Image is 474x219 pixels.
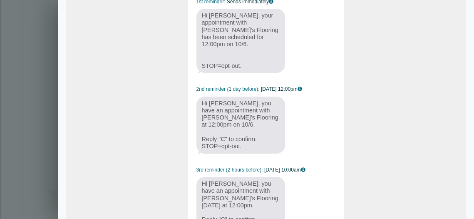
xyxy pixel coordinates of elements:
[196,86,260,92] span: 2nd reminder (1 day before):
[301,167,306,173] a: This message is generated from your "Third Reminder" template. You can edit it on Settings > Remi...
[196,167,263,173] span: 3rd reminder (2 hours before):
[196,97,285,154] span: Hi [PERSON_NAME], you have an appointment with [PERSON_NAME]'s Flooring at 12:00pm on 10/6. Reply...
[264,167,306,173] span: [DATE] 10:00am
[261,86,303,92] span: [DATE] 12:00pm
[298,87,303,92] a: This message is generated from your "Second Reminder" template. You can edit it on Settings > Rem...
[196,9,285,73] span: Hi [PERSON_NAME], your appointment with [PERSON_NAME]'s Flooring has been scheduled for 12:00pm o...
